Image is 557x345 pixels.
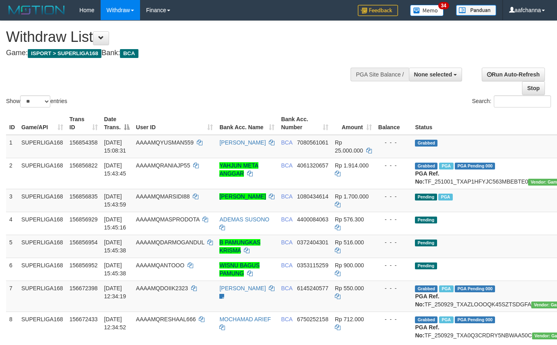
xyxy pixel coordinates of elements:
span: Rp 712.000 [335,316,364,322]
td: SUPERLIGA168 [18,258,66,281]
td: SUPERLIGA168 [18,235,66,258]
div: - - - [378,138,409,147]
span: BCA [281,262,292,269]
span: BCA [281,285,292,291]
img: Feedback.jpg [358,5,398,16]
span: [DATE] 12:34:52 [104,316,126,331]
span: AAAAMQRESHAAL666 [136,316,196,322]
b: PGA Ref. No: [415,170,439,185]
span: Marked by aafsoycanthlai [439,285,453,292]
th: Amount: activate to sort column ascending [332,112,375,135]
span: 156856835 [70,193,98,200]
a: WISNU BAGUS PAMUNG [219,262,260,277]
th: Balance [375,112,412,135]
th: Bank Acc. Number: activate to sort column ascending [278,112,332,135]
span: 156856822 [70,162,98,169]
span: None selected [414,71,452,78]
span: Marked by aafsoycanthlai [439,316,453,323]
span: Copy 6750252158 to clipboard [297,316,328,322]
span: AAAAMQMASPRODOTA [136,216,200,223]
span: Grabbed [415,316,437,323]
button: None selected [409,68,462,81]
span: Rp 1.700.000 [335,193,369,200]
span: BCA [120,49,138,58]
label: Search: [472,95,551,107]
span: Grabbed [415,140,437,147]
td: 3 [6,189,18,212]
span: BCA [281,193,292,200]
td: SUPERLIGA168 [18,158,66,189]
span: Copy 4400084063 to clipboard [297,216,328,223]
a: ADEMAS SUSONO [219,216,269,223]
span: Copy 4061320657 to clipboard [297,162,328,169]
span: Rp 576.300 [335,216,364,223]
input: Search: [494,95,551,107]
span: Copy 1080434614 to clipboard [297,193,328,200]
td: SUPERLIGA168 [18,135,66,158]
b: PGA Ref. No: [415,293,439,308]
span: PGA Pending [455,316,495,323]
span: 156672433 [70,316,98,322]
span: Marked by aafsoycanthlai [438,194,452,200]
th: Bank Acc. Name: activate to sort column ascending [216,112,278,135]
span: Marked by aafsoycanthlai [439,163,453,169]
h4: Game: Bank: [6,49,363,57]
div: - - - [378,161,409,169]
span: BCA [281,162,292,169]
th: Trans ID: activate to sort column ascending [66,112,101,135]
th: Game/API: activate to sort column ascending [18,112,66,135]
span: AAAAMQDOIIK2323 [136,285,188,291]
div: PGA Site Balance / [351,68,408,81]
td: 4 [6,212,18,235]
img: MOTION_logo.png [6,4,67,16]
th: ID [6,112,18,135]
div: - - - [378,238,409,246]
span: [DATE] 15:43:45 [104,162,126,177]
span: Pending [415,240,437,246]
span: Copy 0372404301 to clipboard [297,239,328,246]
span: Pending [415,262,437,269]
span: Pending [415,194,437,200]
a: YAHJUN META ANGGAR [219,162,258,177]
span: Rp 25.000.000 [335,139,363,154]
img: panduan.png [456,5,496,16]
span: AAAAMQANTOOO [136,262,184,269]
a: B PAMUNGKAS KRISMA [219,239,260,254]
span: AAAAMQYUSMAN559 [136,139,194,146]
span: AAAAMQDARMOGANDUL [136,239,204,246]
span: 156856952 [70,262,98,269]
span: [DATE] 15:43:59 [104,193,126,208]
span: [DATE] 15:45:38 [104,239,126,254]
span: Rp 900.000 [335,262,364,269]
a: [PERSON_NAME] [219,285,266,291]
th: User ID: activate to sort column ascending [133,112,217,135]
a: Run Auto-Refresh [482,68,545,81]
span: AAAAMQMARSIDI88 [136,193,190,200]
span: BCA [281,316,292,322]
span: Grabbed [415,163,437,169]
label: Show entries [6,95,67,107]
div: - - - [378,215,409,223]
td: 6 [6,258,18,281]
select: Showentries [20,95,50,107]
b: PGA Ref. No: [415,324,439,339]
h1: Withdraw List [6,29,363,45]
span: [DATE] 15:45:16 [104,216,126,231]
img: Button%20Memo.svg [410,5,444,16]
span: Rp 550.000 [335,285,364,291]
span: ISPORT > SUPERLIGA168 [28,49,101,58]
td: SUPERLIGA168 [18,189,66,212]
span: 34 [438,2,449,9]
td: 1 [6,135,18,158]
span: Rp 516.000 [335,239,364,246]
span: 156856929 [70,216,98,223]
span: Grabbed [415,285,437,292]
span: 156854358 [70,139,98,146]
span: BCA [281,216,292,223]
span: BCA [281,139,292,146]
span: PGA Pending [455,163,495,169]
div: - - - [378,315,409,323]
span: 156856954 [70,239,98,246]
td: SUPERLIGA168 [18,212,66,235]
td: SUPERLIGA168 [18,281,66,312]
